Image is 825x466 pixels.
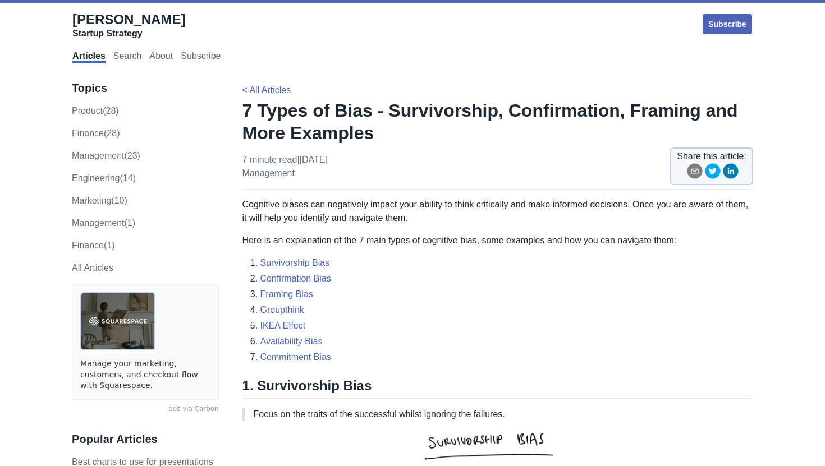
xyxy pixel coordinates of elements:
a: Framing Bias [260,289,313,299]
a: marketing(10) [72,196,127,205]
a: Survivorship Bias [260,258,330,267]
a: Confirmation Bias [260,274,331,283]
button: twitter [705,163,721,183]
a: Subscribe [181,51,221,63]
a: finance(28) [72,128,120,138]
a: management(23) [72,151,140,160]
a: Groupthink [260,305,304,315]
a: About [150,51,173,63]
a: Availability Bias [260,336,323,346]
span: Share this article: [677,150,746,163]
h3: Topics [72,81,218,95]
a: management [242,168,295,178]
a: [PERSON_NAME]Startup Strategy [72,11,185,39]
a: Management(1) [72,218,135,228]
a: All Articles [72,263,113,273]
h2: 1. Survivorship Bias [242,377,753,399]
h3: Popular Articles [72,432,218,446]
a: Articles [72,51,106,63]
p: Focus on the traits of the successful whilst ignoring the failures. [254,408,744,421]
p: Cognitive biases can negatively impact your ability to think critically and make informed decisio... [242,198,753,225]
button: email [687,163,703,183]
a: < All Articles [242,85,291,95]
div: Startup Strategy [72,28,185,39]
span: [PERSON_NAME] [72,12,185,27]
a: Search [113,51,142,63]
a: Commitment Bias [260,352,331,362]
a: Finance(1) [72,241,114,250]
button: linkedin [723,163,739,183]
a: ads via Carbon [72,404,218,414]
p: 7 minute read | [DATE] [242,153,328,180]
a: IKEA Effect [260,321,306,330]
img: ads via Carbon [80,292,155,350]
p: Here is an explanation of the 7 main types of cognitive bias, some examples and how you can navig... [242,234,753,247]
a: product(28) [72,106,119,116]
h1: 7 Types of Bias - Survivorship, Confirmation, Framing and More Examples [242,99,753,144]
a: Manage your marketing, customers, and checkout flow with Squarespace. [80,358,210,391]
a: engineering(14) [72,173,136,183]
a: Subscribe [702,13,753,35]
